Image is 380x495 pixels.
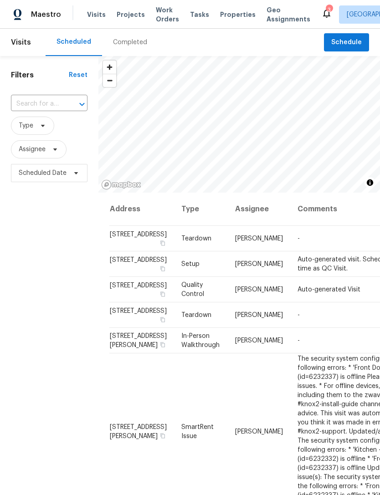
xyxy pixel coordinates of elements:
span: Tasks [190,11,209,18]
span: Auto-generated Visit [298,286,360,293]
span: - [298,312,300,318]
button: Copy Address [159,431,167,439]
span: [STREET_ADDRESS] [110,231,167,238]
span: [PERSON_NAME] [235,337,283,344]
span: Projects [117,10,145,19]
span: Type [19,121,33,130]
h1: Filters [11,71,69,80]
th: Address [109,193,174,226]
span: [STREET_ADDRESS] [110,257,167,263]
span: Visits [87,10,106,19]
span: Quality Control [181,282,204,297]
span: Scheduled Date [19,168,67,178]
div: Reset [69,71,87,80]
button: Copy Address [159,341,167,349]
th: Assignee [228,193,290,226]
span: In-Person Walkthrough [181,333,220,348]
span: Assignee [19,145,46,154]
div: Completed [113,38,147,47]
span: [PERSON_NAME] [235,261,283,267]
span: [STREET_ADDRESS] [110,308,167,314]
button: Open [76,98,88,111]
span: [STREET_ADDRESS][PERSON_NAME] [110,424,167,439]
span: [STREET_ADDRESS][PERSON_NAME] [110,333,167,348]
a: Mapbox homepage [101,179,141,190]
span: Visits [11,32,31,52]
span: [PERSON_NAME] [235,312,283,318]
span: Teardown [181,235,211,242]
input: Search for an address... [11,97,62,111]
div: Scheduled [56,37,91,46]
span: Maestro [31,10,61,19]
span: Setup [181,261,200,267]
span: Teardown [181,312,211,318]
th: Type [174,193,228,226]
span: [PERSON_NAME] [235,428,283,434]
span: [PERSON_NAME] [235,286,283,293]
button: Toggle attribution [365,177,375,188]
button: Copy Address [159,239,167,247]
span: Work Orders [156,5,179,24]
button: Schedule [324,33,369,52]
button: Copy Address [159,316,167,324]
span: [STREET_ADDRESS] [110,282,167,289]
div: 3 [326,5,332,15]
button: Copy Address [159,265,167,273]
span: - [298,235,300,242]
span: SmartRent Issue [181,424,214,439]
button: Copy Address [159,290,167,298]
span: [PERSON_NAME] [235,235,283,242]
button: Zoom in [103,61,116,74]
span: - [298,337,300,344]
span: Properties [220,10,256,19]
button: Zoom out [103,74,116,87]
span: Toggle attribution [367,178,373,188]
span: Geo Assignments [267,5,310,24]
span: Schedule [331,37,362,48]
